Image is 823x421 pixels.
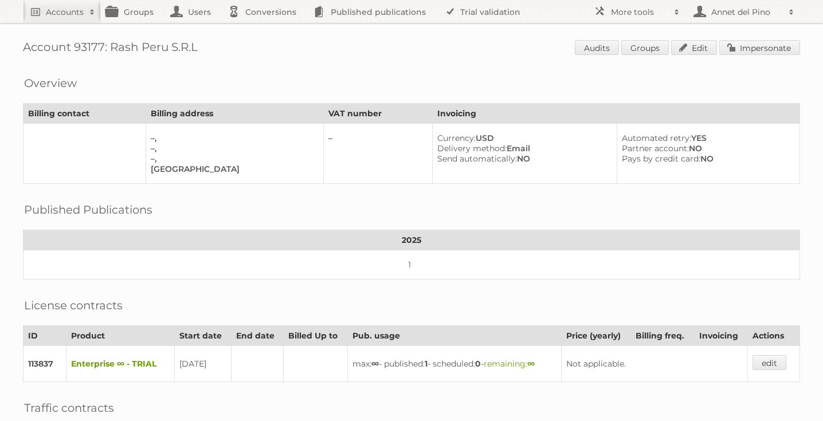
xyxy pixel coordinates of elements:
div: Email [437,143,608,154]
h2: Accounts [46,6,84,18]
th: 2025 [23,230,800,250]
div: USD [437,133,608,143]
strong: ∞ [371,359,379,369]
strong: 0 [475,359,481,369]
a: Audits [575,40,619,55]
th: ID [23,326,66,346]
div: –, [151,154,314,164]
div: NO [437,154,608,164]
td: – [324,124,433,184]
strong: 1 [425,359,428,369]
a: edit [753,355,786,370]
span: Currency: [437,133,476,143]
h2: More tools [611,6,668,18]
a: Impersonate [719,40,800,55]
div: YES [622,133,790,143]
th: Billing address [146,104,323,124]
td: [DATE] [175,346,232,382]
th: Product [66,326,174,346]
strong: ∞ [527,359,535,369]
span: Delivery method: [437,143,507,154]
th: Pub. usage [348,326,562,346]
h2: Overview [24,74,77,92]
th: Actions [747,326,800,346]
h1: Account 93177: Rash Peru S.R.L [23,40,800,57]
div: –, [151,133,314,143]
h2: License contracts [24,297,123,314]
th: Billing freq. [631,326,695,346]
th: Price (yearly) [561,326,631,346]
td: Enterprise ∞ - TRIAL [66,346,174,382]
h2: Annet del Pino [708,6,783,18]
h2: Published Publications [24,201,152,218]
td: Not applicable. [561,346,747,382]
div: [GEOGRAPHIC_DATA] [151,164,314,174]
td: 1 [23,250,800,280]
span: Send automatically: [437,154,517,164]
div: NO [622,154,790,164]
th: VAT number [324,104,433,124]
a: Edit [671,40,717,55]
span: Automated retry: [622,133,691,143]
th: Billing contact [23,104,146,124]
th: Start date [175,326,232,346]
th: Invoicing [432,104,800,124]
span: Pays by credit card: [622,154,700,164]
th: End date [231,326,283,346]
td: 113837 [23,346,66,382]
h2: Traffic contracts [24,399,114,416]
div: –, [151,143,314,154]
span: Partner account: [622,143,689,154]
th: Billed Up to [284,326,348,346]
th: Invoicing [695,326,747,346]
a: Groups [621,40,669,55]
td: max: - published: - scheduled: - [348,346,562,382]
span: remaining: [484,359,535,369]
div: NO [622,143,790,154]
